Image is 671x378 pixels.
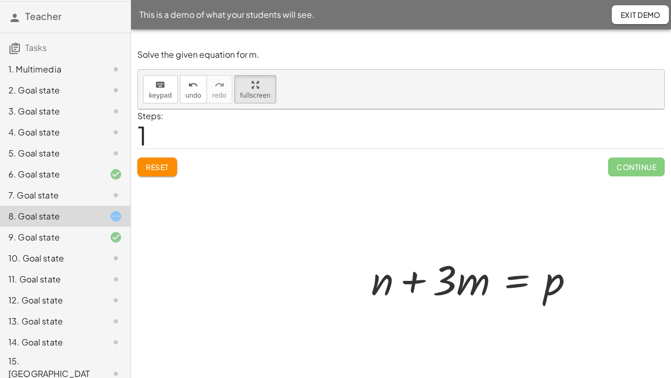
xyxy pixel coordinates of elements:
[8,84,93,97] div: 2. Goal state
[137,157,177,176] button: Reset
[110,210,122,223] i: Task started.
[110,252,122,265] i: Task not started.
[8,105,93,118] div: 3. Goal state
[8,147,93,160] div: 5. Goal state
[8,315,93,328] div: 13. Goal state
[137,119,147,151] span: 1
[110,294,122,307] i: Task not started.
[8,231,93,244] div: 9. Goal state
[25,42,47,53] span: Tasks
[240,92,270,99] span: fullscreen
[110,105,122,118] i: Task not started.
[110,126,122,139] i: Task not started.
[110,84,122,97] i: Task not started.
[234,75,276,103] button: fullscreen
[137,49,665,61] p: Solve the given equation for m.
[186,92,201,99] span: undo
[8,63,93,76] div: 1. Multimedia
[180,75,207,103] button: undoundo
[8,252,93,265] div: 10. Goal state
[110,147,122,160] i: Task not started.
[149,92,172,99] span: keypad
[214,79,224,91] i: redo
[8,189,93,202] div: 7. Goal state
[8,336,93,349] div: 14. Goal state
[25,10,62,22] span: Teacher
[8,126,93,139] div: 4. Goal state
[110,63,122,76] i: Task not started.
[612,5,669,24] button: Exit Demo
[188,79,198,91] i: undo
[8,273,93,286] div: 11. Goal state
[212,92,226,99] span: redo
[8,168,93,181] div: 6. Goal state
[8,210,93,223] div: 8. Goal state
[143,75,178,103] button: keyboardkeypad
[137,110,164,121] label: Steps:
[110,168,122,181] i: Task finished and correct.
[620,10,661,19] span: Exit Demo
[155,79,165,91] i: keyboard
[207,75,232,103] button: redoredo
[110,273,122,286] i: Task not started.
[8,294,93,307] div: 12. Goal state
[110,189,122,202] i: Task not started.
[139,8,315,21] span: This is a demo of what your students will see.
[110,315,122,328] i: Task not started.
[110,231,122,244] i: Task finished and correct.
[110,336,122,349] i: Task not started.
